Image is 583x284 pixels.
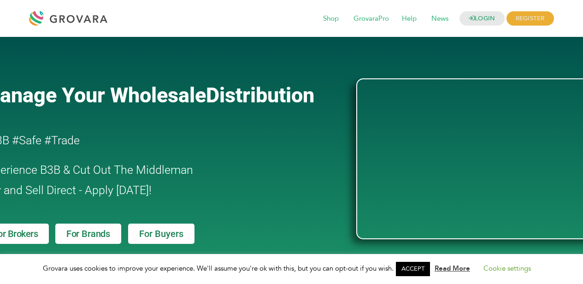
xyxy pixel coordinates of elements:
a: LOGIN [459,12,505,26]
a: Shop [317,14,345,24]
a: For Brands [55,224,121,244]
span: Help [395,10,423,28]
span: GrovaraPro [347,10,395,28]
span: News [425,10,455,28]
a: GrovaraPro [347,14,395,24]
span: Distribution [206,83,314,107]
span: Shop [317,10,345,28]
a: For Buyers [128,224,194,244]
span: For Buyers [139,229,183,238]
span: Grovara uses cookies to improve your experience. We'll assume you're ok with this, but you can op... [43,264,540,273]
a: Help [395,14,423,24]
span: REGISTER [506,12,554,26]
a: Read More [435,264,470,273]
span: For Brands [66,229,110,238]
a: Cookie settings [483,264,531,273]
a: News [425,14,455,24]
a: ACCEPT [396,262,430,276]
